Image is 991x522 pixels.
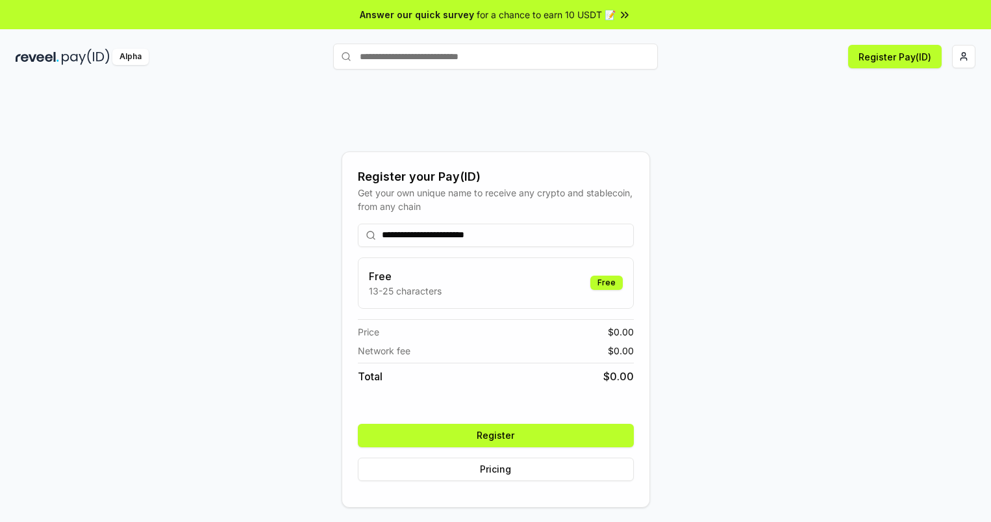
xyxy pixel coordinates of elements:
[358,424,634,447] button: Register
[358,186,634,213] div: Get your own unique name to receive any crypto and stablecoin, from any chain
[358,344,410,358] span: Network fee
[848,45,942,68] button: Register Pay(ID)
[369,268,442,284] h3: Free
[358,168,634,186] div: Register your Pay(ID)
[16,49,59,65] img: reveel_dark
[360,8,474,21] span: Answer our quick survey
[62,49,110,65] img: pay_id
[358,369,383,384] span: Total
[608,344,634,358] span: $ 0.00
[369,284,442,298] p: 13-25 characters
[608,325,634,339] span: $ 0.00
[477,8,616,21] span: for a chance to earn 10 USDT 📝
[358,458,634,481] button: Pricing
[112,49,149,65] div: Alpha
[590,276,623,290] div: Free
[603,369,634,384] span: $ 0.00
[358,325,379,339] span: Price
